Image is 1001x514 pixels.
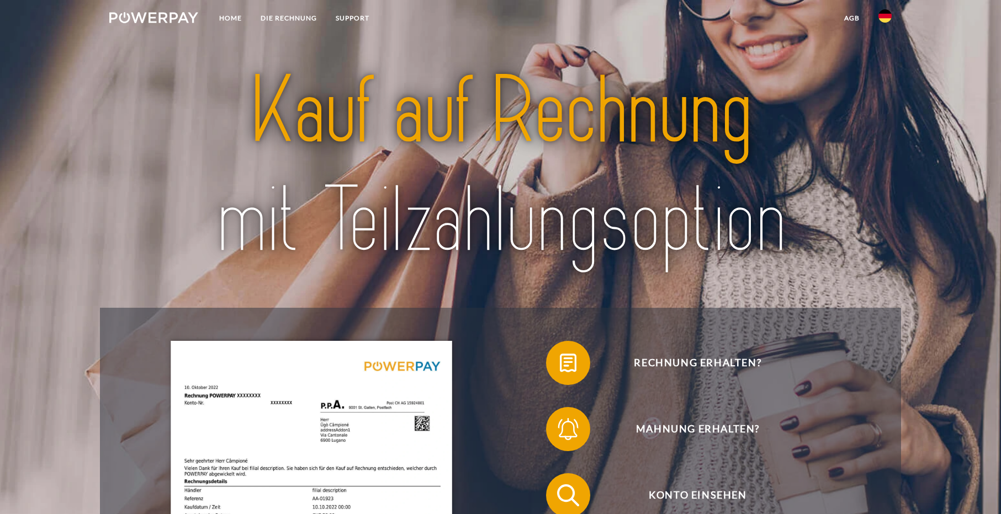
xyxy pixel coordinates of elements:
[878,9,892,23] img: de
[546,341,833,385] button: Rechnung erhalten?
[251,8,326,28] a: DIE RECHNUNG
[109,12,198,23] img: logo-powerpay-white.svg
[554,415,582,443] img: qb_bell.svg
[563,341,833,385] span: Rechnung erhalten?
[554,481,582,509] img: qb_search.svg
[148,51,853,281] img: title-powerpay_de.svg
[835,8,869,28] a: agb
[546,407,833,451] button: Mahnung erhalten?
[210,8,251,28] a: Home
[563,407,833,451] span: Mahnung erhalten?
[554,349,582,377] img: qb_bill.svg
[326,8,379,28] a: SUPPORT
